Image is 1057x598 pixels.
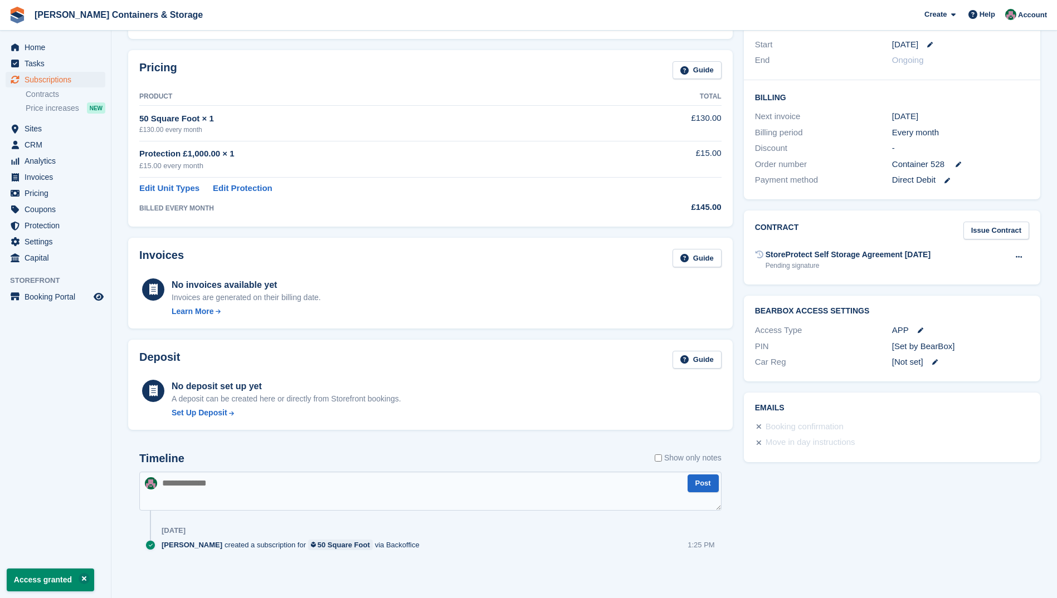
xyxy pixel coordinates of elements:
div: created a subscription for via Backoffice [162,540,425,550]
span: Pricing [25,185,91,201]
div: 50 Square Foot × 1 [139,112,613,125]
img: Julia Marcham [1005,9,1016,20]
span: Ongoing [892,55,924,65]
div: - [892,142,1029,155]
span: Subscriptions [25,72,91,87]
span: Invoices [25,169,91,185]
div: Every month [892,126,1029,139]
div: Order number [755,158,892,171]
h2: Timeline [139,452,184,465]
div: End [755,54,892,67]
span: Container 528 [892,158,944,171]
span: Analytics [25,153,91,169]
div: StoreProtect Self Storage Agreement [DATE] [766,249,931,261]
a: Guide [673,249,722,267]
a: menu [6,234,105,249]
div: Direct Debit [892,174,1029,187]
div: Booking confirmation [766,420,844,434]
div: Discount [755,142,892,155]
a: menu [6,289,105,305]
div: Set Up Deposit [172,407,227,419]
span: Storefront [10,275,111,286]
a: menu [6,121,105,136]
a: menu [6,153,105,169]
p: Access granted [7,568,94,591]
div: NEW [87,102,105,114]
span: Coupons [25,202,91,217]
div: [DATE] [892,110,1029,123]
a: menu [6,169,105,185]
div: PIN [755,340,892,353]
div: Access Type [755,324,892,337]
a: Set Up Deposit [172,407,401,419]
div: £15.00 every month [139,160,613,171]
span: Price increases [26,103,79,114]
h2: Billing [755,91,1029,102]
div: Move in day instructions [766,436,855,449]
div: Car Reg [755,356,892,369]
a: Price increases NEW [26,102,105,114]
span: Account [1018,9,1047,21]
td: £130.00 [613,106,721,141]
a: Guide [673,61,722,80]
div: Start [755,38,892,51]
a: Issue Contract [963,222,1029,240]
div: Invoices are generated on their billing date. [172,292,321,303]
input: Show only notes [655,452,662,464]
span: Create [924,9,947,20]
a: Guide [673,351,722,369]
span: Protection [25,218,91,233]
span: Settings [25,234,91,249]
div: Pending signature [766,261,931,271]
a: menu [6,218,105,233]
span: CRM [25,137,91,153]
div: No deposit set up yet [172,380,401,393]
div: [DATE] [162,526,186,535]
div: Learn More [172,306,213,317]
h2: Deposit [139,351,180,369]
div: Billing period [755,126,892,139]
h2: Pricing [139,61,177,80]
time: 2025-08-30 00:00:00 UTC [892,38,918,51]
p: A deposit can be created here or directly from Storefront bookings. [172,393,401,405]
div: No invoices available yet [172,278,321,292]
button: Post [688,474,719,493]
div: BILLED EVERY MONTH [139,203,613,213]
div: Next invoice [755,110,892,123]
span: [PERSON_NAME] [162,540,222,550]
div: 50 Square Foot [318,540,370,550]
span: Home [25,40,91,55]
a: menu [6,185,105,201]
h2: BearBox Access Settings [755,307,1029,316]
td: £15.00 [613,141,721,177]
div: APP [892,324,1029,337]
a: Edit Protection [213,182,272,195]
a: Contracts [26,89,105,100]
a: menu [6,202,105,217]
a: 50 Square Foot [308,540,373,550]
div: £145.00 [613,201,721,214]
a: menu [6,40,105,55]
a: [PERSON_NAME] Containers & Storage [30,6,207,24]
div: [Not set] [892,356,1029,369]
label: Show only notes [655,452,722,464]
a: menu [6,72,105,87]
h2: Contract [755,222,799,240]
span: Tasks [25,56,91,71]
img: Julia Marcham [145,477,157,489]
div: 1:25 PM [688,540,714,550]
a: Learn More [172,306,321,317]
span: Sites [25,121,91,136]
div: Protection £1,000.00 × 1 [139,148,613,160]
span: Capital [25,250,91,266]
th: Product [139,88,613,106]
th: Total [613,88,721,106]
img: stora-icon-8386f47178a22dfd0bd8f6a31ec36ba5ce8667c1dd55bd0f319d3a0aa187defe.svg [9,7,26,23]
div: [Set by BearBox] [892,340,1029,353]
a: menu [6,250,105,266]
h2: Emails [755,404,1029,413]
a: menu [6,56,105,71]
a: menu [6,137,105,153]
h2: Invoices [139,249,184,267]
span: Help [980,9,995,20]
